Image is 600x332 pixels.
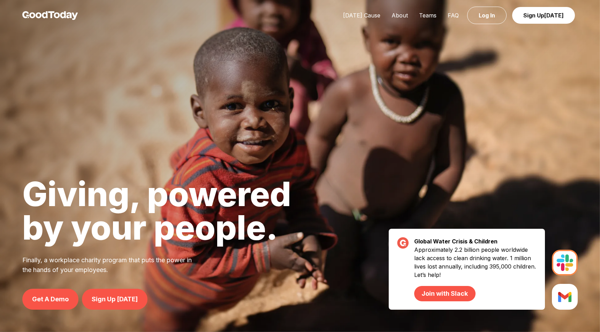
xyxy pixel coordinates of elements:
a: Teams [413,12,442,19]
a: Get A Demo [22,289,78,310]
img: Slack [552,284,578,310]
img: GoodToday [22,11,78,20]
p: Finally, a workplace charity program that puts the power in the hands of your employees. [22,255,201,275]
p: Approximately 2.2 billion people worldwide lack access to clean drinking water. 1 million lives l... [414,246,537,301]
a: [DATE] Cause [337,12,386,19]
a: Join with Slack [414,286,475,301]
a: Sign Up [DATE] [82,289,147,310]
a: Log In [467,7,507,24]
h1: Giving, powered by your people. [22,177,291,244]
span: [DATE] [544,12,564,19]
a: Sign Up[DATE] [512,7,575,24]
a: FAQ [442,12,464,19]
img: Slack [552,250,578,276]
a: About [386,12,413,19]
strong: Global Water Crisis & Children [414,238,498,245]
